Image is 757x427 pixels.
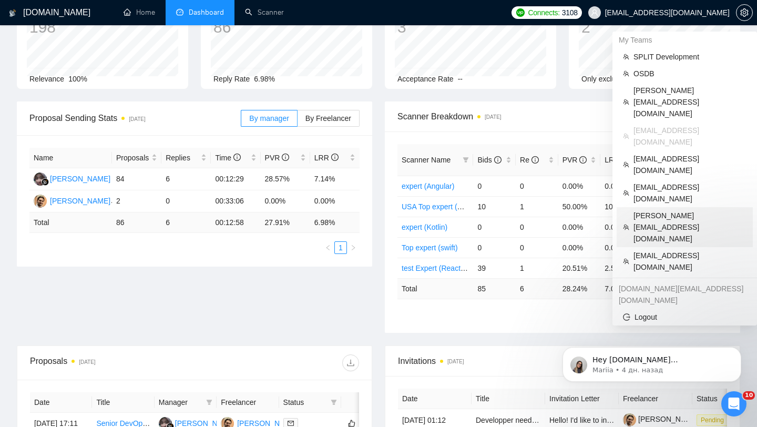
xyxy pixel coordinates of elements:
[558,237,601,258] td: 0.00%
[473,278,516,299] td: 85
[334,241,347,254] li: 1
[473,176,516,196] td: 0
[314,154,339,162] span: LRR
[600,176,643,196] td: 0.00%
[213,75,250,83] span: Reply Rate
[473,237,516,258] td: 0
[159,419,252,427] a: NF[PERSON_NAME] Ayra
[473,258,516,278] td: 39
[34,172,47,186] img: NF
[350,245,356,251] span: right
[558,196,601,217] td: 50.00%
[612,280,757,309] div: sharahov.consulting@gmail.com
[261,212,310,233] td: 27.91 %
[623,258,629,265] span: team
[516,217,558,237] td: 0
[458,75,463,83] span: --
[249,114,289,123] span: By manager
[581,75,688,83] span: Only exclusive agency members
[322,241,334,254] button: left
[347,241,360,254] button: right
[92,392,154,413] th: Title
[633,153,746,176] span: [EMAIL_ADDRESS][DOMAIN_NAME]
[398,354,727,368] span: Invitations
[600,278,643,299] td: 7.06 %
[397,278,473,299] td: Total
[221,419,298,427] a: DH[PERSON_NAME]
[633,250,746,273] span: [EMAIL_ADDRESS][DOMAIN_NAME]
[305,114,351,123] span: By Freelancer
[547,325,757,399] iframe: Intercom notifications сообщение
[461,152,471,168] span: filter
[447,359,464,364] time: [DATE]
[476,416,725,424] a: Developper needed to building AI macro tracking mobile app for IOS/Android
[217,392,279,413] th: Freelancer
[402,182,454,190] a: expert (Angular)
[325,245,331,251] span: left
[211,190,260,212] td: 00:33:06
[166,152,199,164] span: Replies
[261,190,310,212] td: 0.00%
[261,168,310,190] td: 28.57%
[206,399,212,405] span: filter
[633,51,746,63] span: SPLIT Development
[485,114,501,120] time: [DATE]
[697,415,732,424] a: Pending
[46,30,181,196] span: Hey [DOMAIN_NAME][EMAIL_ADDRESS][DOMAIN_NAME], Looks like your Upwork agency ANODA UX Design Agen...
[29,111,241,125] span: Proposal Sending Stats
[472,389,545,409] th: Title
[623,190,629,196] span: team
[600,196,643,217] td: 10.00%
[30,354,195,371] div: Proposals
[623,311,746,323] span: Logout
[558,258,601,278] td: 20.51%
[402,156,451,164] span: Scanner Name
[402,202,478,211] a: USA Top expert (Kotlin)
[112,212,161,233] td: 86
[50,195,110,207] div: [PERSON_NAME]
[50,173,127,185] div: [PERSON_NAME] Ayra
[129,116,145,122] time: [DATE]
[343,359,359,367] span: download
[30,392,92,413] th: Date
[34,174,127,182] a: NF[PERSON_NAME] Ayra
[283,396,326,408] span: Status
[600,217,643,237] td: 0.00%
[215,154,240,162] span: Time
[211,212,260,233] td: 00:12:58
[623,224,629,230] span: team
[612,32,757,48] div: My Teams
[623,161,629,168] span: team
[721,391,746,416] iframe: Intercom live chat
[233,154,241,161] span: info-circle
[29,148,112,168] th: Name
[558,176,601,196] td: 0.00%
[331,154,339,161] span: info-circle
[397,75,454,83] span: Acceptance Rate
[516,278,558,299] td: 6
[398,389,472,409] th: Date
[516,176,558,196] td: 0
[331,399,337,405] span: filter
[591,9,598,16] span: user
[204,394,214,410] span: filter
[322,241,334,254] li: Previous Page
[112,190,161,212] td: 2
[623,313,630,321] span: logout
[623,99,629,105] span: team
[623,415,699,423] a: [PERSON_NAME]
[516,8,525,17] img: upwork-logo.png
[68,75,87,83] span: 100%
[579,156,587,164] span: info-circle
[124,8,155,17] a: homeHome
[516,258,558,278] td: 1
[79,359,95,365] time: [DATE]
[159,396,202,408] span: Manager
[29,75,64,83] span: Relevance
[176,8,183,16] span: dashboard
[347,241,360,254] li: Next Page
[282,154,289,161] span: info-circle
[520,156,539,164] span: Re
[558,217,601,237] td: 0.00%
